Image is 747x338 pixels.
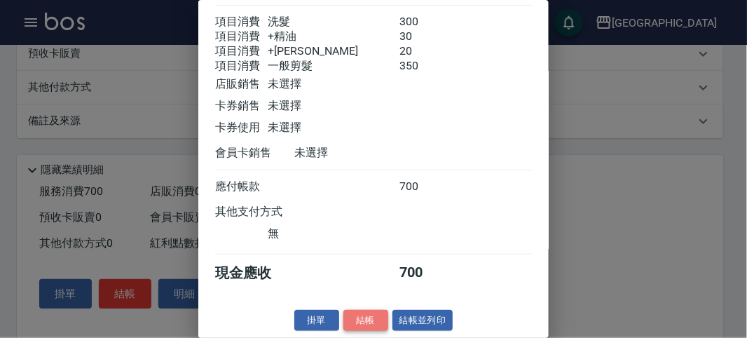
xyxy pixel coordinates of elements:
[215,99,268,114] div: 卡券銷售
[268,15,399,29] div: 洗髮
[400,180,453,194] div: 700
[294,146,426,161] div: 未選擇
[215,205,321,219] div: 其他支付方式
[215,180,268,194] div: 應付帳款
[392,310,453,332] button: 結帳並列印
[343,310,388,332] button: 結帳
[268,77,399,92] div: 未選擇
[268,121,399,135] div: 未選擇
[400,264,453,283] div: 700
[215,29,268,44] div: 項目消費
[268,29,399,44] div: +精油
[268,227,399,241] div: 無
[294,310,339,332] button: 掛單
[268,59,399,74] div: 一般剪髮
[400,15,453,29] div: 300
[215,44,268,59] div: 項目消費
[400,59,453,74] div: 350
[215,146,294,161] div: 會員卡銷售
[400,29,453,44] div: 30
[215,264,294,283] div: 現金應收
[215,121,268,135] div: 卡券使用
[400,44,453,59] div: 20
[268,99,399,114] div: 未選擇
[215,59,268,74] div: 項目消費
[215,77,268,92] div: 店販銷售
[215,15,268,29] div: 項目消費
[268,44,399,59] div: +[PERSON_NAME]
